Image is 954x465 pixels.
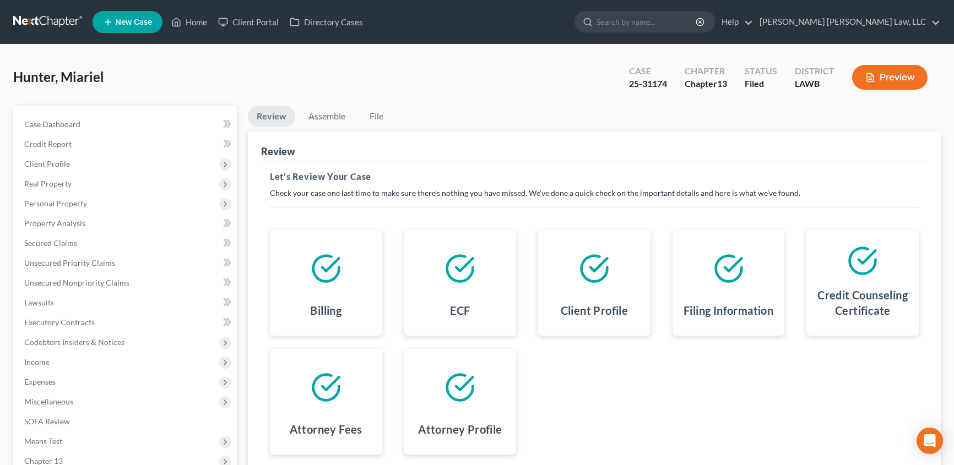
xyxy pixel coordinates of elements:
[418,422,502,437] h4: Attorney Profile
[15,412,237,431] a: SOFA Review
[24,159,70,168] span: Client Profile
[597,12,697,32] input: Search by name...
[24,377,56,386] span: Expenses
[685,78,727,90] div: Chapter
[716,12,753,32] a: Help
[24,337,124,347] span: Codebtors Insiders & Notices
[24,179,72,188] span: Real Property
[115,18,152,26] span: New Case
[24,318,95,327] span: Executory Contracts
[24,218,85,228] span: Property Analysis
[15,233,237,253] a: Secured Claims
[717,78,727,89] span: 13
[24,258,115,267] span: Unsecured Priority Claims
[290,422,362,437] h4: Attorney Fees
[24,139,72,149] span: Credit Report
[24,417,70,426] span: SOFA Review
[24,397,73,406] span: Miscellaneous
[629,78,667,90] div: 25-31174
[15,114,237,134] a: Case Dashboard
[24,238,77,248] span: Secured Claims
[745,65,777,78] div: Status
[815,287,910,318] h4: Credit Counseling Certificate
[24,199,87,208] span: Personal Property
[310,303,342,318] h4: Billing
[24,436,62,446] span: Means Test
[15,214,237,233] a: Property Analysis
[359,106,394,127] a: File
[795,78,834,90] div: LAWB
[270,188,919,199] p: Check your case one last time to make sure there's nothing you have missed. We've done a quick ch...
[15,134,237,154] a: Credit Report
[15,253,237,273] a: Unsecured Priority Claims
[15,273,237,293] a: Unsecured Nonpriority Claims
[629,65,667,78] div: Case
[795,65,834,78] div: District
[270,170,919,183] h5: Let's Review Your Case
[917,428,943,454] div: Open Intercom Messenger
[261,145,295,158] div: Review
[24,119,80,129] span: Case Dashboard
[450,303,470,318] h4: ECF
[745,78,777,90] div: Filed
[15,293,237,313] a: Lawsuits
[754,12,940,32] a: [PERSON_NAME] [PERSON_NAME] Law, LLC
[300,106,354,127] a: Assemble
[684,303,773,318] h4: Filing Information
[284,12,368,32] a: Directory Cases
[24,298,54,307] span: Lawsuits
[248,106,295,127] a: Review
[166,12,213,32] a: Home
[13,69,104,85] span: Hunter, Miariel
[852,65,928,90] button: Preview
[561,303,628,318] h4: Client Profile
[15,313,237,332] a: Executory Contracts
[685,65,727,78] div: Chapter
[24,278,129,287] span: Unsecured Nonpriority Claims
[24,357,50,366] span: Income
[213,12,284,32] a: Client Portal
